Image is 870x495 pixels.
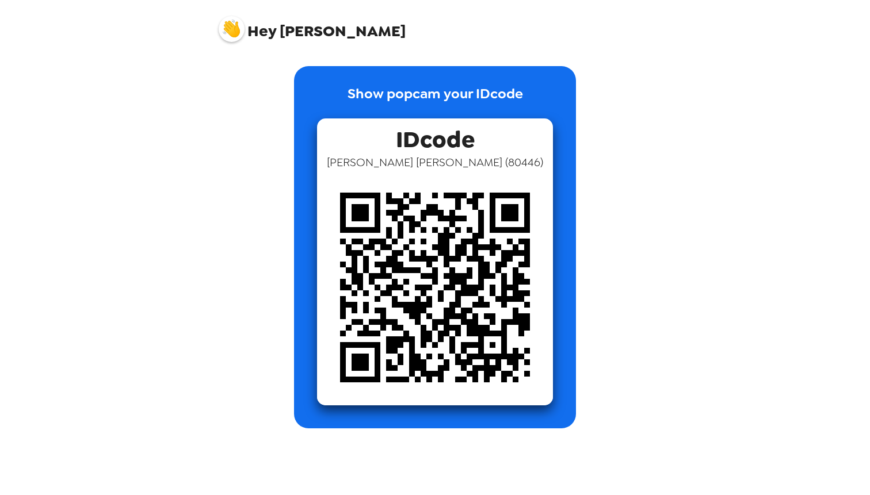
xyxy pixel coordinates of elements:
img: qr code [317,170,553,405]
p: Show popcam your IDcode [348,83,523,118]
span: [PERSON_NAME] [PERSON_NAME] ( 80446 ) [327,155,543,170]
img: profile pic [219,16,245,42]
span: Hey [247,21,276,41]
span: IDcode [396,118,475,155]
span: [PERSON_NAME] [219,10,406,39]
